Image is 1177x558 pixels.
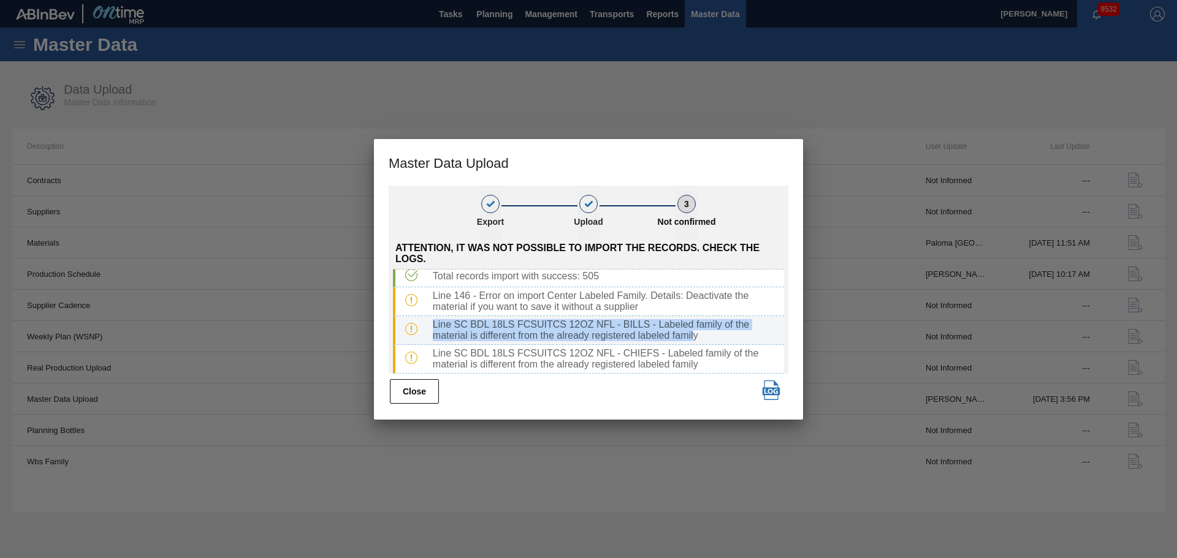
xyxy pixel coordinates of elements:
img: Tipo [405,323,417,335]
div: Line 146 - Error on import Center Labeled Family. Details: Deactivate the material if you want to... [428,290,784,312]
div: Total records import with success: 505 [428,271,784,282]
img: Tipo [405,269,417,281]
p: Not confirmed [656,217,717,227]
div: Line SC BDL 18LS FCSUITCS 12OZ NFL - BILLS - Labeled family of the material is different from the... [428,319,784,341]
img: Tipo [405,294,417,306]
img: Tipo [405,352,417,364]
button: Close [390,379,439,404]
button: Download Logs [759,378,783,402]
div: 1 [481,195,500,213]
button: 1Export [479,190,501,239]
button: 2Upload [577,190,600,239]
div: 3 [677,195,696,213]
button: 3Not confirmed [676,190,698,239]
span: Attention, it was not possible to import the records. Check the logs. [395,243,784,265]
div: Line SC BDL 18LS FCSUITCS 12OZ NFL - CHIEFS - Labeled family of the material is different from th... [428,348,784,370]
h3: Master Data Upload [374,139,803,186]
p: Export [460,217,521,227]
div: 2 [579,195,598,213]
p: Upload [558,217,619,227]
